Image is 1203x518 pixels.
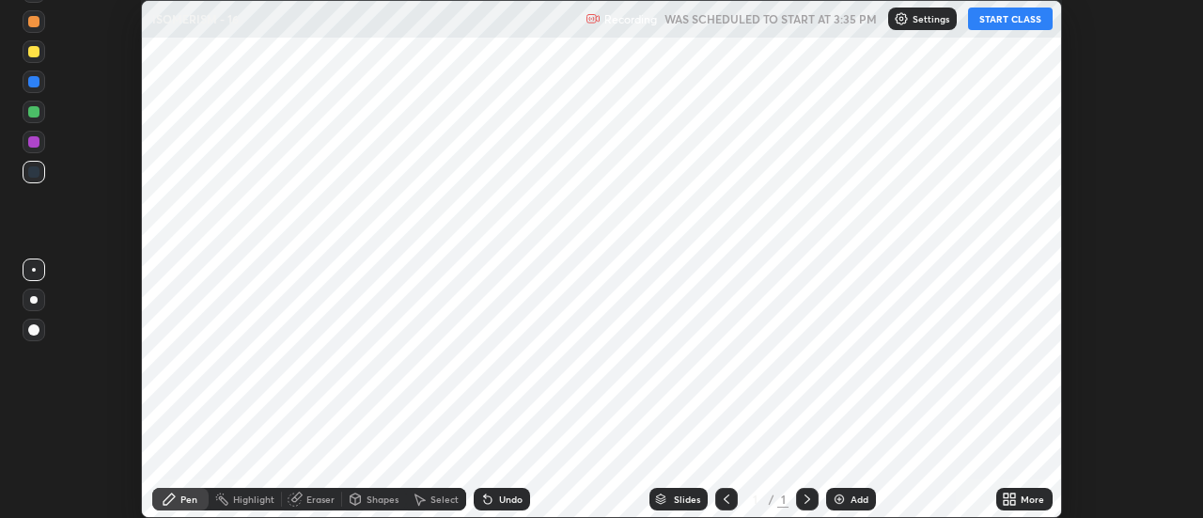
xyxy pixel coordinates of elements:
div: Undo [499,494,523,504]
img: add-slide-button [832,492,847,507]
div: Add [851,494,868,504]
div: Eraser [306,494,335,504]
button: START CLASS [968,8,1053,30]
div: 1 [777,491,789,508]
p: ISOMERISM - 16 [152,11,239,26]
h5: WAS SCHEDULED TO START AT 3:35 PM [664,10,877,27]
div: Pen [180,494,197,504]
div: Slides [674,494,700,504]
div: 1 [745,494,764,505]
div: Select [430,494,459,504]
p: Settings [913,14,949,24]
p: Recording [604,12,657,26]
div: More [1021,494,1044,504]
div: Shapes [367,494,398,504]
img: recording.375f2c34.svg [586,11,601,26]
div: Highlight [233,494,274,504]
img: class-settings-icons [894,11,909,26]
div: / [768,494,773,505]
